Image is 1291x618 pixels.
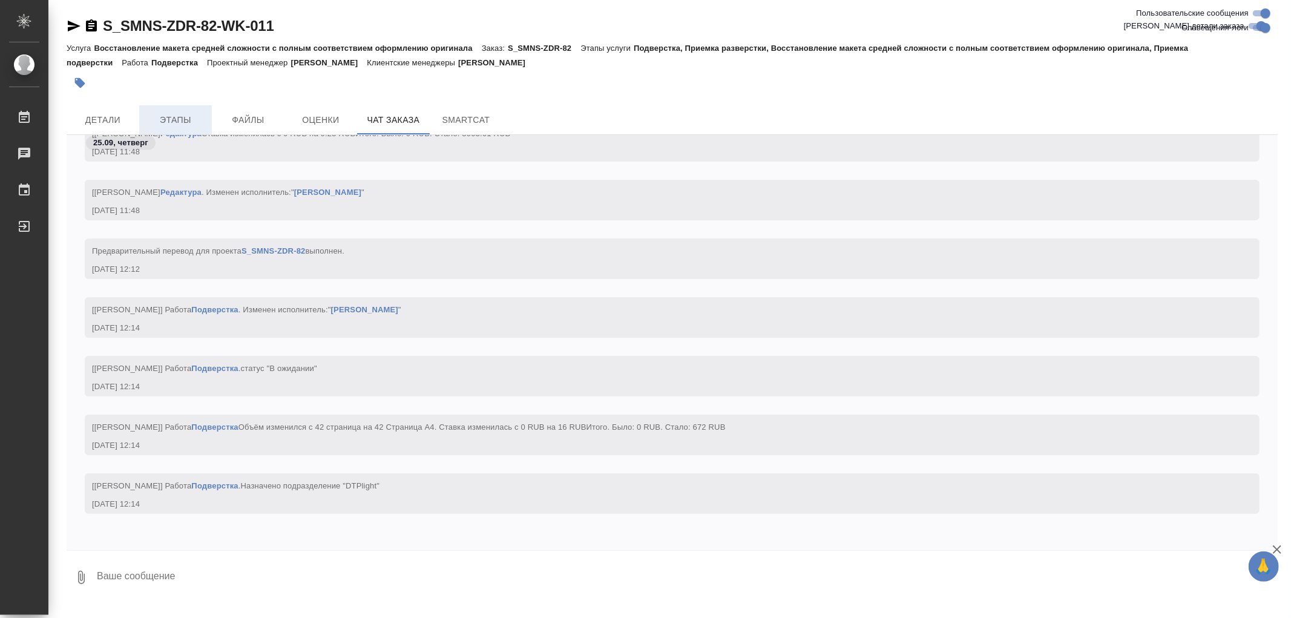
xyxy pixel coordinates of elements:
div: [DATE] 12:14 [92,498,1217,510]
a: S_SMNS-ZDR-82 [241,246,306,255]
span: статус "В ожидании" [241,364,317,373]
span: [PERSON_NAME] детали заказа [1124,20,1244,32]
span: Назначено подразделение "DTPlight" [241,481,380,490]
span: Оценки [292,113,350,128]
div: [DATE] 12:14 [92,322,1217,334]
a: Подверстка [191,422,238,432]
div: [DATE] 12:14 [92,439,1217,452]
p: [PERSON_NAME] [291,58,367,67]
button: Скопировать ссылку для ЯМессенджера [67,19,81,33]
span: Этапы [146,113,205,128]
div: [DATE] 11:48 [92,205,1217,217]
p: S_SMNS-ZDR-82 [508,44,580,53]
span: 🙏 [1253,554,1274,579]
div: [DATE] 12:14 [92,381,1217,393]
a: S_SMNS-ZDR-82-WK-011 [103,18,274,34]
p: Работа [122,58,151,67]
span: Детали [74,113,132,128]
button: 🙏 [1249,551,1279,582]
span: Предварительный перевод для проекта выполнен. [92,246,344,255]
p: Этапы услуги [580,44,634,53]
p: [PERSON_NAME] [458,58,534,67]
a: Редактура [160,188,202,197]
span: Пользовательские сообщения [1136,7,1249,19]
span: [[PERSON_NAME]] Работа Объём изменился c 42 страница на 42 Страница А4. Ставка изменилась c 0 RUB... [92,422,726,432]
span: SmartCat [437,113,495,128]
a: Подверстка [191,481,238,490]
a: [PERSON_NAME] [331,305,398,314]
a: [PERSON_NAME] [294,188,361,197]
a: Подверстка [191,364,238,373]
span: Итого. Было: 0 RUB. Стало: 672 RUB [586,422,726,432]
span: [[PERSON_NAME]] Работа . Изменен исполнитель: [92,305,401,314]
a: Подверстка [191,305,238,314]
div: [DATE] 12:12 [92,263,1217,275]
span: [[PERSON_NAME] . Изменен исполнитель: [92,188,364,197]
p: 25.09, четверг [93,137,148,149]
span: " " [291,188,364,197]
span: " " [328,305,401,314]
span: Файлы [219,113,277,128]
p: Восстановление макета средней сложности с полным соответствием оформлению оригинала [94,44,481,53]
p: Заказ: [482,44,508,53]
p: Услуга [67,44,94,53]
span: Оповещения-логи [1181,22,1249,34]
button: Добавить тэг [67,70,93,96]
span: [[PERSON_NAME]] Работа . [92,364,317,373]
span: Чат заказа [364,113,422,128]
p: Подверстка [151,58,207,67]
p: Клиентские менеджеры [367,58,458,67]
p: Проектный менеджер [207,58,291,67]
button: Скопировать ссылку [84,19,99,33]
span: [[PERSON_NAME]] Работа . [92,481,379,490]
